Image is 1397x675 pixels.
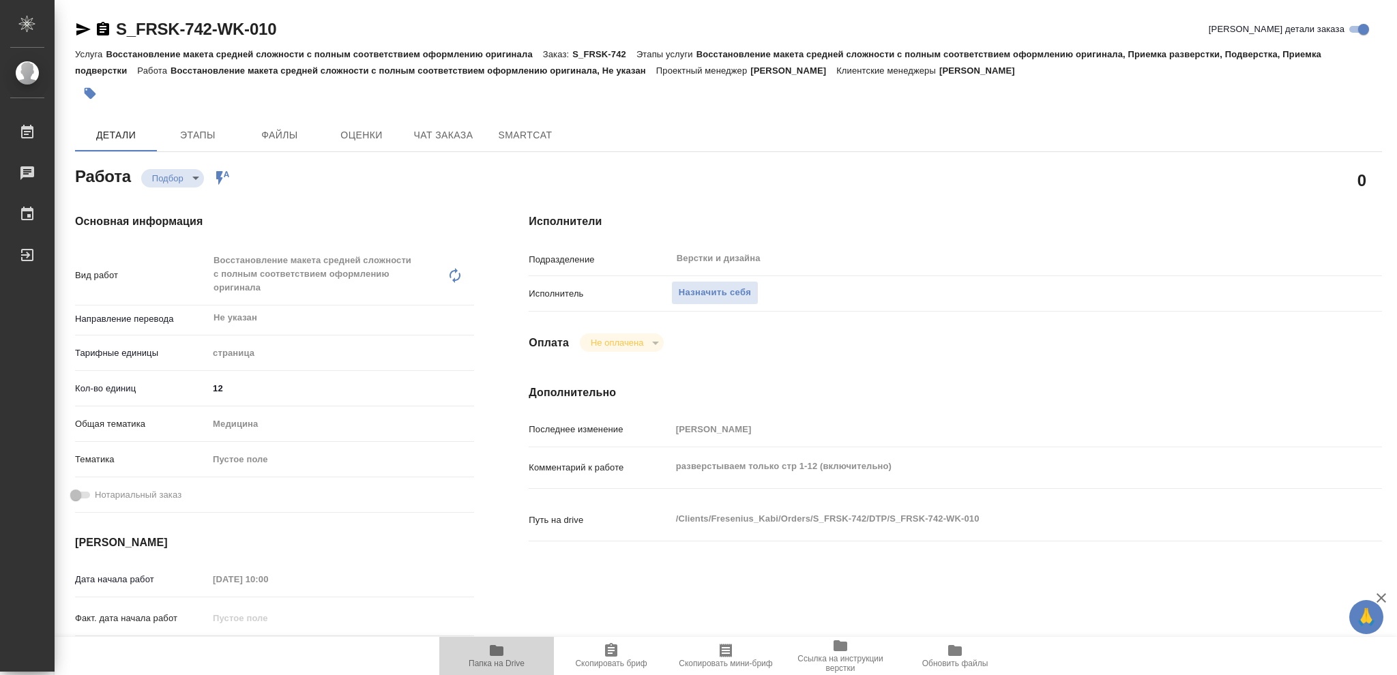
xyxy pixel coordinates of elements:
[137,65,171,76] p: Работа
[671,419,1311,439] input: Пустое поле
[165,127,231,144] span: Этапы
[671,507,1311,530] textarea: /Clients/Fresenius_Kabi/Orders/S_FRSK-742/DTP/S_FRSK-742-WK-010
[668,637,783,675] button: Скопировать мини-бриф
[75,346,208,360] p: Тарифные единицы
[95,21,111,37] button: Скопировать ссылку
[529,423,671,436] p: Последнее изменение
[750,65,836,76] p: [PERSON_NAME]
[529,253,671,267] p: Подразделение
[75,49,1321,76] p: Восстановление макета средней сложности с полным соответствием оформлению оригинала, Приемка разв...
[587,337,647,348] button: Не оплачена
[95,488,181,502] span: Нотариальный заказ
[75,213,474,230] h4: Основная информация
[75,78,105,108] button: Добавить тэг
[171,65,656,76] p: Восстановление макета средней сложности с полным соответствием оформлению оригинала, Не указан
[116,20,276,38] a: S_FRSK-742-WK-010
[529,213,1382,230] h4: Исполнители
[83,127,149,144] span: Детали
[939,65,1025,76] p: [PERSON_NAME]
[671,281,759,305] button: Назначить себя
[439,637,554,675] button: Папка на Drive
[575,659,647,668] span: Скопировать бриф
[543,49,572,59] p: Заказ:
[492,127,558,144] span: SmartCat
[529,461,671,475] p: Комментарий к работе
[141,169,204,187] div: Подбор
[1357,168,1366,192] h2: 0
[75,21,91,37] button: Скопировать ссылку для ЯМессенджера
[922,659,988,668] span: Обновить файлы
[554,637,668,675] button: Скопировать бриф
[75,163,131,187] h2: Работа
[208,412,474,436] div: Медицина
[75,312,208,326] p: Направление перевода
[679,659,772,668] span: Скопировать мини-бриф
[572,49,636,59] p: S_FRSK-742
[148,172,188,184] button: Подбор
[213,453,458,466] div: Пустое поле
[411,127,476,144] span: Чат заказа
[329,127,394,144] span: Оценки
[529,287,671,301] p: Исполнитель
[836,65,939,76] p: Клиентские менеджеры
[75,49,106,59] p: Услуга
[106,49,542,59] p: Восстановление макета средней сложности с полным соответствием оформлению оригинала
[75,573,208,586] p: Дата начала работ
[791,654,889,673] span: Ссылка на инструкции верстки
[247,127,312,144] span: Файлы
[1355,603,1378,631] span: 🙏
[208,569,327,589] input: Пустое поле
[1209,22,1344,36] span: [PERSON_NAME] детали заказа
[75,612,208,625] p: Факт. дата начала работ
[898,637,1012,675] button: Обновить файлы
[75,269,208,282] p: Вид работ
[208,342,474,365] div: страница
[75,535,474,551] h4: [PERSON_NAME]
[529,335,569,351] h4: Оплата
[529,385,1382,401] h4: Дополнительно
[671,455,1311,478] textarea: разверстываем только стр 1-12 (включительно)
[75,417,208,431] p: Общая тематика
[580,333,664,352] div: Подбор
[208,608,327,628] input: Пустое поле
[208,448,474,471] div: Пустое поле
[783,637,898,675] button: Ссылка на инструкции верстки
[75,382,208,395] p: Кол-во единиц
[636,49,696,59] p: Этапы услуги
[208,378,474,398] input: ✎ Введи что-нибудь
[75,453,208,466] p: Тематика
[529,513,671,527] p: Путь на drive
[656,65,750,76] p: Проектный менеджер
[1349,600,1383,634] button: 🙏
[679,285,751,301] span: Назначить себя
[469,659,525,668] span: Папка на Drive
